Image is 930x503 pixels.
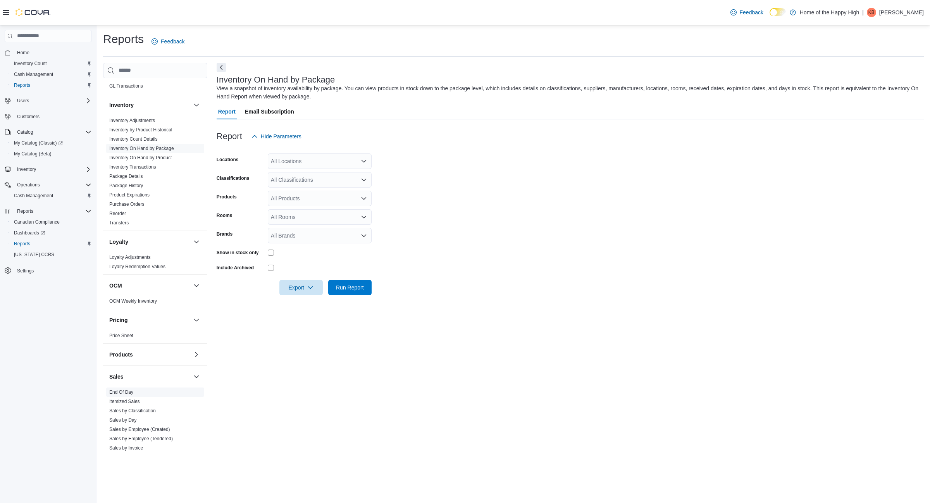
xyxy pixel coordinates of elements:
[11,250,57,259] a: [US_STATE] CCRS
[15,9,50,16] img: Cova
[14,193,53,199] span: Cash Management
[8,249,95,260] button: [US_STATE] CCRS
[109,127,172,133] span: Inventory by Product Historical
[11,59,50,68] a: Inventory Count
[14,266,37,276] a: Settings
[245,104,294,119] span: Email Subscription
[109,101,134,109] h3: Inventory
[11,81,91,90] span: Reports
[5,44,91,296] nav: Complex example
[14,151,52,157] span: My Catalog (Beta)
[8,238,95,249] button: Reports
[109,238,190,246] button: Loyalty
[14,265,91,275] span: Settings
[14,71,53,78] span: Cash Management
[217,75,335,84] h3: Inventory On Hand by Package
[161,38,184,45] span: Feedback
[217,212,232,219] label: Rooms
[109,145,174,152] span: Inventory On Hand by Package
[109,316,190,324] button: Pricing
[740,9,763,16] span: Feedback
[109,332,133,339] span: Price Sheet
[218,104,236,119] span: Report
[14,140,63,146] span: My Catalog (Classic)
[261,133,301,140] span: Hide Parameters
[8,227,95,238] a: Dashboards
[14,230,45,236] span: Dashboards
[109,201,145,207] span: Purchase Orders
[109,192,150,198] a: Product Expirations
[217,194,237,200] label: Products
[11,228,91,238] span: Dashboards
[109,183,143,188] a: Package History
[17,98,29,104] span: Users
[109,408,156,413] a: Sales by Classification
[192,350,201,359] button: Products
[14,241,30,247] span: Reports
[2,127,95,138] button: Catalog
[109,282,122,289] h3: OCM
[361,158,367,164] button: Open list of options
[8,190,95,201] button: Cash Management
[279,280,323,295] button: Export
[109,389,133,395] a: End Of Day
[17,268,34,274] span: Settings
[2,164,95,175] button: Inventory
[8,80,95,91] button: Reports
[14,112,43,121] a: Customers
[109,427,170,432] a: Sales by Employee (Created)
[17,129,33,135] span: Catalog
[14,48,91,57] span: Home
[217,157,239,163] label: Locations
[11,138,66,148] a: My Catalog (Classic)
[862,8,864,17] p: |
[192,281,201,290] button: OCM
[109,83,143,89] a: GL Transactions
[11,81,33,90] a: Reports
[103,72,207,94] div: Finance
[11,59,91,68] span: Inventory Count
[17,208,33,214] span: Reports
[109,118,155,123] a: Inventory Adjustments
[217,84,920,101] div: View a snapshot of inventory availability by package. You can view products in stock down to the ...
[109,164,156,170] a: Inventory Transactions
[2,111,95,122] button: Customers
[11,217,91,227] span: Canadian Compliance
[336,284,364,291] span: Run Report
[109,373,190,381] button: Sales
[109,298,157,304] a: OCM Weekly Inventory
[217,265,254,271] label: Include Archived
[217,63,226,72] button: Next
[109,220,129,226] span: Transfers
[109,74,146,79] a: GL Account Totals
[148,34,188,49] a: Feedback
[109,351,133,358] h3: Products
[109,399,140,404] a: Itemized Sales
[14,96,32,105] button: Users
[17,182,40,188] span: Operations
[2,179,95,190] button: Operations
[14,112,91,121] span: Customers
[14,48,33,57] a: Home
[109,417,137,423] a: Sales by Day
[770,8,786,16] input: Dark Mode
[727,5,766,20] a: Feedback
[14,180,91,189] span: Operations
[14,207,36,216] button: Reports
[11,149,55,158] a: My Catalog (Beta)
[109,264,165,269] a: Loyalty Redemption Values
[2,95,95,106] button: Users
[2,265,95,276] button: Settings
[11,138,91,148] span: My Catalog (Classic)
[14,165,91,174] span: Inventory
[109,264,165,270] span: Loyalty Redemption Values
[879,8,924,17] p: [PERSON_NAME]
[109,445,143,451] a: Sales by Invoice
[109,202,145,207] a: Purchase Orders
[109,155,172,161] span: Inventory On Hand by Product
[109,436,173,441] a: Sales by Employee (Tendered)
